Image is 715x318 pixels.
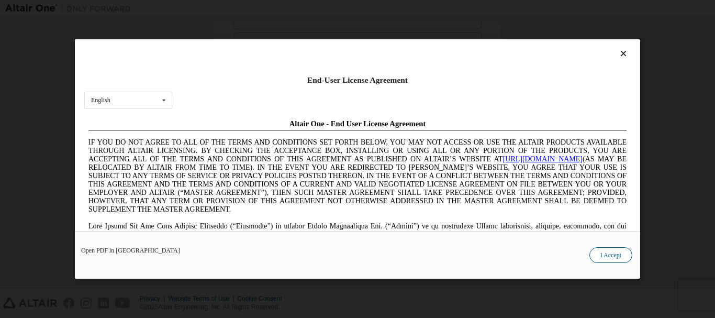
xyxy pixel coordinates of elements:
[81,247,180,254] a: Open PDF in [GEOGRAPHIC_DATA]
[4,107,542,182] span: Lore Ipsumd Sit Ame Cons Adipisc Elitseddo (“Eiusmodte”) in utlabor Etdolo Magnaaliqua Eni. (“Adm...
[589,247,632,263] button: I Accept
[4,23,542,98] span: IF YOU DO NOT AGREE TO ALL OF THE TERMS AND CONDITIONS SET FORTH BELOW, YOU MAY NOT ACCESS OR USE...
[91,97,110,104] div: English
[205,4,342,13] span: Altair One - End User License Agreement
[84,75,631,85] div: End-User License Agreement
[419,40,498,48] a: [URL][DOMAIN_NAME]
